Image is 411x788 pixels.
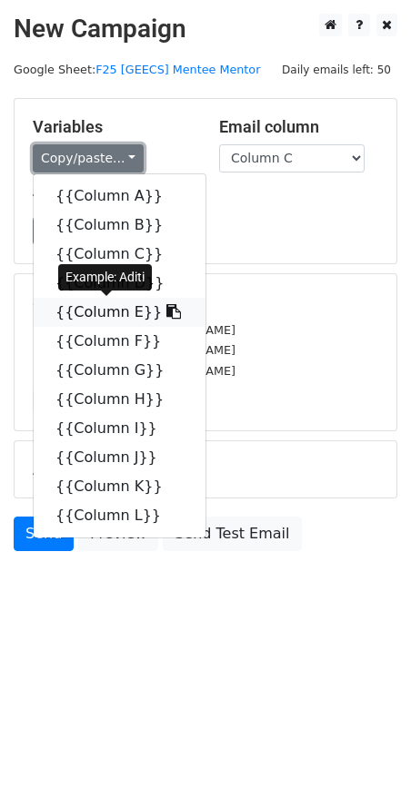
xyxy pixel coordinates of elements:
[34,414,205,443] a: {{Column I}}
[34,501,205,530] a: {{Column L}}
[34,472,205,501] a: {{Column K}}
[34,356,205,385] a: {{Column G}}
[276,63,397,76] a: Daily emails left: 50
[34,269,205,298] a: {{Column D}}
[34,327,205,356] a: {{Column F}}
[14,517,74,551] a: Send
[34,443,205,472] a: {{Column J}}
[58,264,152,291] div: Example: Aditi
[34,385,205,414] a: {{Column H}}
[34,240,205,269] a: {{Column C}}
[320,701,411,788] iframe: Chat Widget
[34,182,205,211] a: {{Column A}}
[33,343,236,357] small: [EMAIL_ADDRESS][DOMAIN_NAME]
[163,517,301,551] a: Send Test Email
[219,117,378,137] h5: Email column
[14,63,260,76] small: Google Sheet:
[33,144,144,172] a: Copy/paste...
[34,298,205,327] a: {{Column E}}
[14,14,397,44] h2: New Campaign
[33,364,236,378] small: [EMAIL_ADDRESS][DOMAIN_NAME]
[33,117,192,137] h5: Variables
[276,60,397,80] span: Daily emails left: 50
[33,323,236,337] small: [EMAIL_ADDRESS][DOMAIN_NAME]
[95,63,260,76] a: F25 [GEECS] Mentee Mentor
[34,211,205,240] a: {{Column B}}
